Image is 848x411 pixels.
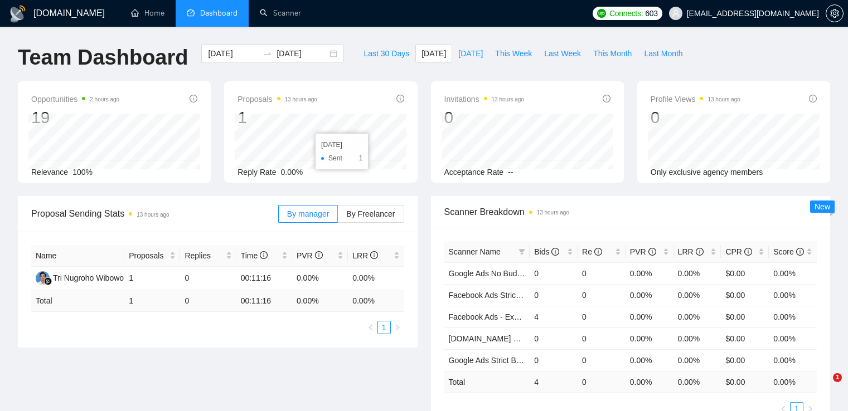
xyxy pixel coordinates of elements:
span: Acceptance Rate [444,168,504,177]
img: logo [9,5,27,23]
span: Time [241,251,268,260]
th: Proposals [124,245,180,267]
td: 0 [578,349,626,371]
li: Next Page [391,321,404,334]
a: setting [826,9,844,18]
button: This Week [489,45,538,62]
button: This Month [587,45,638,62]
span: Replies [185,249,223,262]
td: 0 [180,290,236,312]
td: 0.00% [769,284,817,306]
td: 0.00% [769,349,817,371]
span: Last Month [644,47,682,60]
span: Relevance [31,168,68,177]
td: 0.00% [292,267,348,290]
span: LRR [678,247,704,256]
td: 0 [578,327,626,349]
span: Proposals [129,249,167,262]
span: info-circle [315,251,323,259]
td: 0.00 % [673,371,721,393]
span: LRR [352,251,378,260]
div: Tri Nugroho Wibowo [53,272,124,284]
time: 13 hours ago [285,96,317,102]
time: 13 hours ago [137,212,169,218]
a: Facebook Ads - Exact Phrasing [449,312,558,321]
td: 0.00% [626,306,673,327]
img: upwork-logo.png [597,9,606,18]
button: left [364,321,377,334]
input: Start date [208,47,259,60]
span: -- [508,168,513,177]
span: 603 [645,7,657,19]
h1: Team Dashboard [18,45,188,71]
td: 0.00% [673,284,721,306]
span: Only exclusive agency members [651,168,763,177]
button: Last Week [538,45,587,62]
a: [DOMAIN_NAME] & other tools - [PERSON_NAME] [449,334,628,343]
div: 19 [31,107,119,128]
td: 0.00% [626,327,673,349]
th: Name [31,245,124,267]
td: $0.00 [721,284,769,306]
span: info-circle [696,248,704,256]
td: 0.00 % [348,290,404,312]
td: 0.00 % [292,290,348,312]
li: Sent [321,153,362,164]
span: info-circle [809,95,817,102]
span: left [367,324,374,331]
td: 0.00 % [769,371,817,393]
span: PVR [630,247,656,256]
span: By Freelancer [346,209,395,218]
span: swap-right [263,49,272,58]
span: Dashboard [200,8,238,18]
div: 0 [651,107,740,128]
span: [DATE] [421,47,446,60]
td: 0.00% [673,349,721,371]
span: Last Week [544,47,581,60]
time: 13 hours ago [492,96,524,102]
a: searchScanner [260,8,301,18]
td: 0 [578,306,626,327]
td: 0.00% [673,306,721,327]
td: 0 [530,349,578,371]
span: CPR [725,247,752,256]
td: 0.00% [626,284,673,306]
span: info-circle [370,251,378,259]
span: Bids [534,247,559,256]
td: 0.00% [348,267,404,290]
a: TNTri Nugroho Wibowo [36,273,124,282]
span: Score [773,247,803,256]
span: Re [582,247,602,256]
span: user [672,9,680,17]
td: 0 [578,262,626,284]
time: 2 hours ago [90,96,119,102]
span: New [815,202,830,211]
td: 00:11:16 [236,267,292,290]
span: Connects: [609,7,643,19]
td: 0.00% [769,327,817,349]
span: Reply Rate [238,168,276,177]
a: 1 [378,321,390,334]
td: 0.00% [769,262,817,284]
td: 0.00% [673,327,721,349]
button: Last 30 Days [357,45,415,62]
a: Google Ads Strict Budget [449,356,536,365]
li: 1 [377,321,391,334]
td: 0.00% [769,306,817,327]
span: Opportunities [31,92,119,106]
div: 0 [444,107,524,128]
button: right [391,321,404,334]
span: Last 30 Days [364,47,409,60]
td: Total [31,290,124,312]
span: filter [519,248,525,255]
td: 0 [578,371,626,393]
span: filter [516,243,527,260]
td: $0.00 [721,327,769,349]
span: info-circle [260,251,268,259]
span: PVR [297,251,323,260]
td: $0.00 [721,349,769,371]
span: 1 [359,153,363,164]
span: info-circle [190,95,197,102]
a: Facebook Ads Strict Budget [449,291,545,300]
span: 100% [72,168,93,177]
